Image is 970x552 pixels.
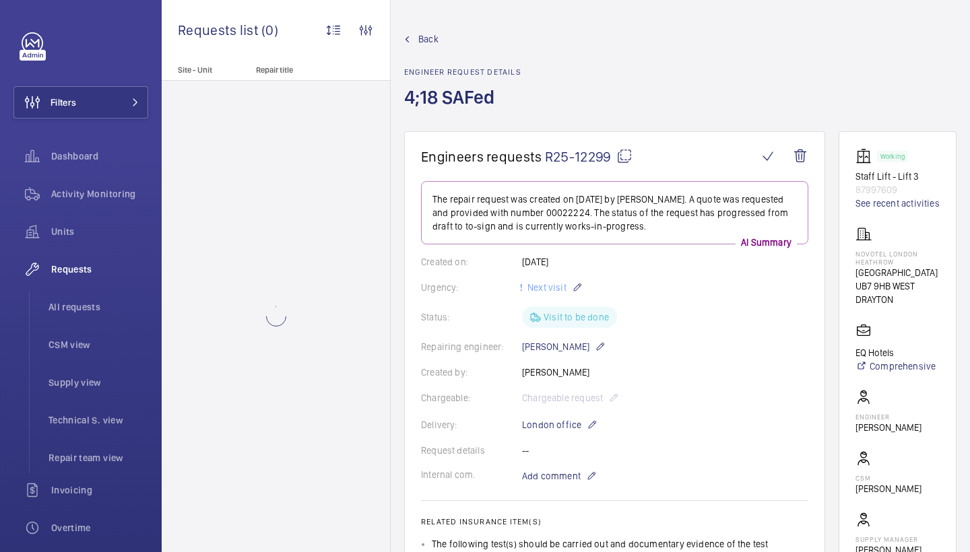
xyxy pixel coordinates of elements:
[522,469,581,483] span: Add comment
[432,193,797,233] p: The repair request was created on [DATE] by [PERSON_NAME]. A quote was requested and provided wit...
[855,170,940,183] p: Staff Lift - Lift 3
[48,376,148,389] span: Supply view
[421,148,542,165] span: Engineers requests
[855,279,940,306] p: UB7 9HB WEST DRAYTON
[51,483,148,497] span: Invoicing
[51,225,148,238] span: Units
[404,67,521,77] h2: Engineer request details
[48,413,148,427] span: Technical S. view
[51,521,148,534] span: Overtime
[48,451,148,464] span: Repair team view
[855,346,936,359] p: EQ Hotels
[736,236,797,249] p: AI Summary
[51,96,76,109] span: Filters
[48,300,148,314] span: All requests
[855,250,940,266] p: NOVOTEL LONDON HEATHROW
[421,517,808,526] h2: Related insurance item(s)
[855,421,922,434] p: [PERSON_NAME]
[855,535,940,543] p: Supply manager
[418,32,439,46] span: Back
[522,417,597,433] p: London office
[525,282,567,293] span: Next visit
[545,148,633,165] span: R25-12299
[256,65,345,75] p: Repair title
[855,266,940,279] p: [GEOGRAPHIC_DATA]
[404,85,521,131] h1: 4;18 SAFed
[48,338,148,351] span: CSM view
[51,187,148,201] span: Activity Monitoring
[855,482,922,495] p: [PERSON_NAME]
[51,149,148,163] span: Dashboard
[855,148,877,164] img: elevator.svg
[855,413,922,421] p: Engineer
[855,197,940,210] a: See recent activities
[178,22,261,38] span: Requests list
[51,263,148,276] span: Requests
[13,86,148,118] button: Filters
[855,183,940,197] p: 87997609
[855,474,922,482] p: CSM
[855,359,936,373] a: Comprehensive
[522,339,606,355] p: [PERSON_NAME]
[162,65,251,75] p: Site - Unit
[880,154,905,159] p: Working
